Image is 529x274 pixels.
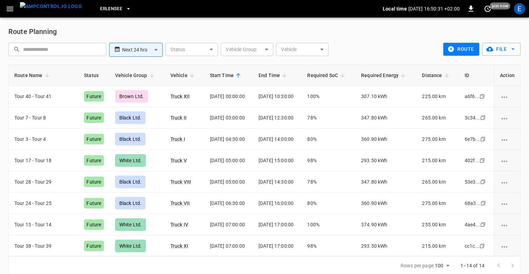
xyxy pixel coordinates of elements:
[465,136,480,143] div: 6e7b...
[100,5,122,13] span: Erlensee
[204,214,253,235] td: [DATE] 07:00:00
[482,3,493,14] button: set refresh interval
[465,93,479,100] div: a6f6...
[416,171,459,193] td: 265.00 km
[408,5,460,12] p: [DATE] 16:50:31 +02:00
[500,221,515,228] div: route options
[355,86,416,107] td: 307.10 kWh
[465,178,480,185] div: 53e3...
[416,150,459,171] td: 215.00 km
[253,171,302,193] td: [DATE] 14:30:00
[9,150,78,171] td: Tour 17 - Tour 18
[84,155,104,166] div: Future
[9,86,78,107] td: Tour 40 - Tour 41
[443,43,479,56] button: route
[361,71,408,80] span: Required Energy
[170,179,191,185] a: Truck VIII
[435,261,452,271] div: 100
[170,243,188,249] a: Truck XI
[355,129,416,150] td: 360.90 kWh
[115,197,146,210] div: Black Ltd.
[416,235,459,257] td: 215.00 km
[480,114,487,122] div: copy
[170,71,197,80] span: Vehicle
[253,235,302,257] td: [DATE] 17:00:00
[479,242,486,250] div: copy
[9,129,78,150] td: Tour 3 - Tour 4
[302,193,355,214] td: 80%
[170,136,185,142] a: Truck I
[494,65,520,86] th: Action
[14,71,52,80] span: Route Name
[416,193,459,214] td: 275.00 km
[115,90,148,103] div: Brown Ltd.
[500,136,515,143] div: route options
[480,221,487,228] div: copy
[204,129,253,150] td: [DATE] 04:30:00
[302,235,355,257] td: 98%
[122,43,163,56] div: Next 24 hrs
[355,214,416,235] td: 374.90 kWh
[84,219,104,230] div: Future
[115,176,146,188] div: Black Ltd.
[84,112,104,123] div: Future
[459,65,494,86] th: ID
[500,200,515,207] div: route options
[170,158,187,163] a: Truck V
[416,129,459,150] td: 275.00 km
[302,171,355,193] td: 78%
[355,171,416,193] td: 347.80 kWh
[170,115,186,121] a: Truck II
[355,150,416,171] td: 293.50 kWh
[401,262,435,269] p: Rows per page:
[78,65,109,86] th: Status
[383,5,407,12] p: Local time
[170,222,188,227] a: Truck IV
[259,71,289,80] span: End Time
[302,129,355,150] td: 80%
[416,214,459,235] td: 255.00 km
[465,200,480,207] div: 68a3...
[480,199,487,207] div: copy
[500,114,515,121] div: route options
[302,107,355,129] td: 78%
[465,221,480,228] div: 4ae4...
[204,86,253,107] td: [DATE] 00:00:00
[84,91,104,102] div: Future
[302,150,355,171] td: 98%
[84,177,104,187] div: Future
[253,214,302,235] td: [DATE] 17:00:00
[210,71,243,80] span: Start Time
[9,171,78,193] td: Tour 28 - Tour 29
[500,178,515,185] div: route options
[500,242,515,249] div: route options
[115,154,146,167] div: White Ltd.
[253,86,302,107] td: [DATE] 10:30:00
[9,107,78,129] td: Tour 7 - Tour 8
[204,150,253,171] td: [DATE] 05:00:00
[355,107,416,129] td: 347.80 kWh
[355,193,416,214] td: 360.90 kWh
[479,157,486,164] div: copy
[115,111,146,124] div: Black Ltd.
[490,2,510,9] span: just now
[9,235,78,257] td: Tour 38 - Tour 39
[204,193,253,214] td: [DATE] 06:30:00
[97,2,134,16] button: Erlensee
[500,93,515,100] div: route options
[84,198,104,208] div: Future
[115,218,146,231] div: White Ltd.
[115,71,156,80] span: Vehicle Group
[302,86,355,107] td: 100%
[204,107,253,129] td: [DATE] 03:00:00
[514,3,525,14] div: profile-icon
[8,26,57,37] h6: Route Planning
[204,171,253,193] td: [DATE] 05:00:00
[465,157,479,164] div: 402f...
[482,43,521,56] button: File
[204,235,253,257] td: [DATE] 07:00:00
[465,114,480,121] div: 3c34...
[500,157,515,164] div: route options
[355,235,416,257] td: 293.50 kWh
[253,193,302,214] td: [DATE] 16:00:00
